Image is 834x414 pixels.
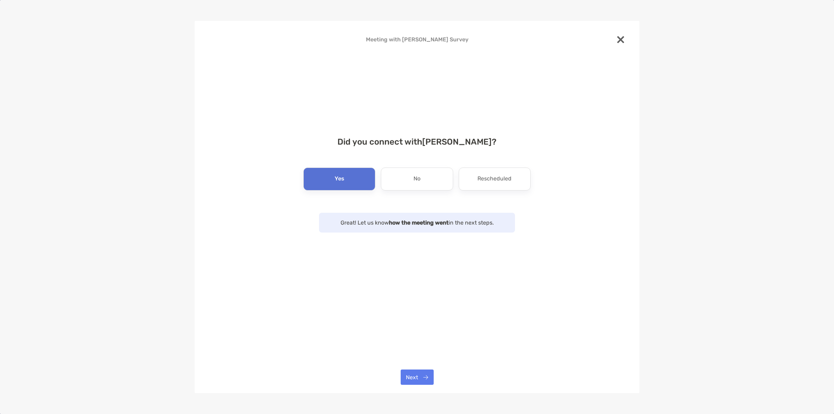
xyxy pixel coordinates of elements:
[617,36,624,43] img: close modal
[477,173,512,185] p: Rescheduled
[335,173,344,185] p: Yes
[401,370,434,385] button: Next
[206,36,628,43] h4: Meeting with [PERSON_NAME] Survey
[414,173,420,185] p: No
[389,219,449,226] strong: how the meeting went
[326,218,508,227] p: Great! Let us know in the next steps.
[206,137,628,147] h4: Did you connect with [PERSON_NAME] ?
